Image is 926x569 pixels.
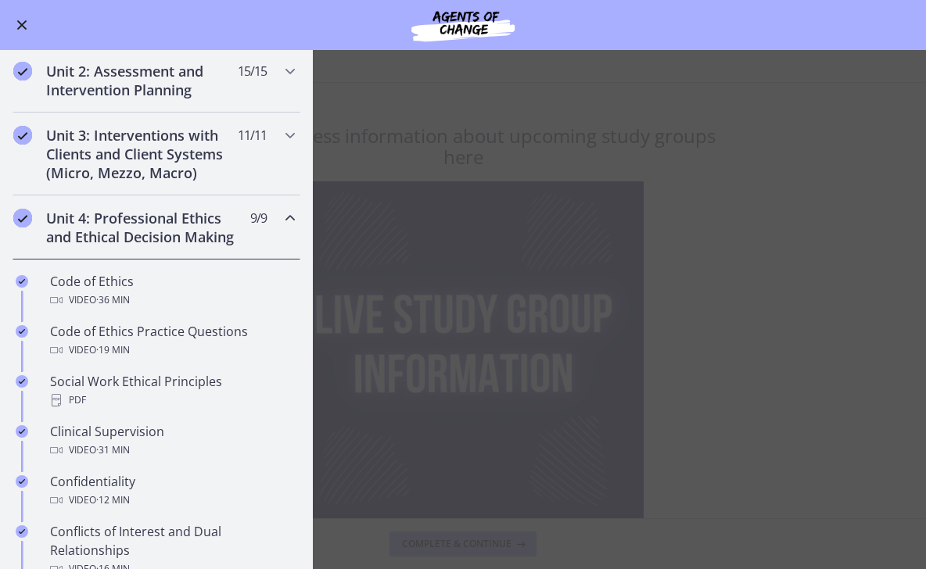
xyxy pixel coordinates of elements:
div: Video [50,341,294,360]
div: Social Work Ethical Principles [50,372,294,410]
i: Completed [16,425,28,438]
i: Completed [16,525,28,538]
i: Completed [16,325,28,338]
h2: Unit 3: Interventions with Clients and Client Systems (Micro, Mezzo, Macro) [46,126,237,182]
span: 15 / 15 [238,62,267,81]
span: 11 / 11 [238,126,267,145]
span: · 12 min [96,491,130,510]
i: Completed [16,375,28,388]
h2: Unit 4: Professional Ethics and Ethical Decision Making [46,209,237,246]
h2: Unit 2: Assessment and Intervention Planning [46,62,237,99]
span: 9 / 9 [250,209,267,227]
i: Completed [13,209,32,227]
div: Clinical Supervision [50,422,294,460]
div: Video [50,441,294,460]
div: PDF [50,391,294,410]
div: Code of Ethics [50,272,294,310]
span: · 19 min [96,341,130,360]
img: Agents of Change [369,6,557,44]
i: Completed [16,475,28,488]
div: Code of Ethics Practice Questions [50,322,294,360]
div: Video [50,291,294,310]
i: Completed [16,275,28,288]
i: Completed [13,126,32,145]
span: · 31 min [96,441,130,460]
div: Confidentiality [50,472,294,510]
i: Completed [13,62,32,81]
button: Enable menu [13,16,31,34]
span: · 36 min [96,291,130,310]
div: Video [50,491,294,510]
